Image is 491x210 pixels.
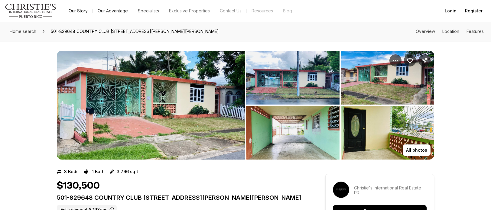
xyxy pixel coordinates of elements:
span: Login [445,8,457,13]
p: 501-829648 COUNTRY CLUB [STREET_ADDRESS][PERSON_NAME][PERSON_NAME] [57,194,304,201]
button: Share Property: 501-829648 COUNTRY CLUB C/ANTONIO LUCIANO #1152 [418,54,431,66]
a: Home search [7,27,39,36]
nav: Page section menu [416,29,484,34]
a: Skip to: Features [467,29,484,34]
button: Save Property: 501-829648 COUNTRY CLUB C/ANTONIO LUCIANO #1152 [404,54,416,66]
li: 2 of 5 [246,51,434,160]
span: 501-829648 COUNTRY CLUB [STREET_ADDRESS][PERSON_NAME][PERSON_NAME] [48,27,221,36]
button: Login [441,5,460,17]
a: Specialists [133,7,164,15]
a: Exclusive Properties [164,7,215,15]
button: All photos [403,144,431,156]
button: Contact Us [215,7,246,15]
a: Skip to: Overview [416,29,435,34]
p: All photos [406,148,427,153]
img: logo [5,4,57,18]
button: Register [461,5,486,17]
div: Listing Photos [57,51,434,160]
span: Home search [10,29,36,34]
a: Blog [278,7,297,15]
span: Register [465,8,483,13]
button: View image gallery [341,106,434,160]
a: Our Story [64,7,93,15]
button: View image gallery [57,51,245,160]
p: 3 Beds [64,169,79,174]
button: View image gallery [246,106,340,160]
button: View image gallery [246,51,340,105]
p: 3,766 sqft [117,169,138,174]
li: 1 of 5 [57,51,245,160]
a: Resources [247,7,278,15]
button: View image gallery [341,51,434,105]
a: Our Advantage [93,7,133,15]
a: Skip to: Location [442,29,459,34]
h1: $130,500 [57,180,100,192]
p: 1 Bath [92,169,105,174]
button: Property options [389,54,402,66]
p: Christie's International Real Estate PR [354,186,427,195]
